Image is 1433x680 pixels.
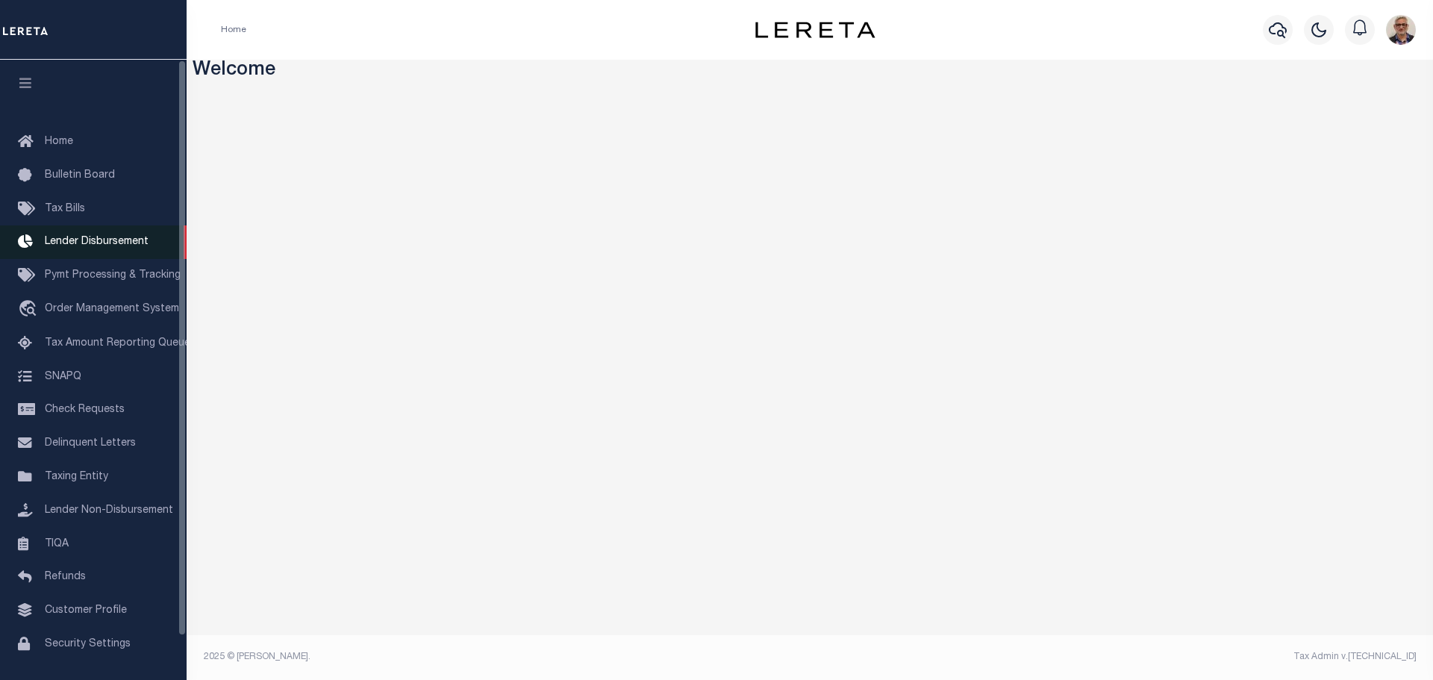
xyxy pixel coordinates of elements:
[45,371,81,381] span: SNAPQ
[45,137,73,147] span: Home
[45,304,179,314] span: Order Management System
[45,270,181,281] span: Pymt Processing & Tracking
[45,572,86,582] span: Refunds
[45,438,136,449] span: Delinquent Letters
[45,538,69,549] span: TIQA
[18,300,42,319] i: travel_explore
[45,605,127,616] span: Customer Profile
[45,338,190,349] span: Tax Amount Reporting Queue
[193,60,1428,83] h3: Welcome
[821,650,1417,664] div: Tax Admin v.[TECHNICAL_ID]
[193,650,811,664] div: 2025 © [PERSON_NAME].
[45,405,125,415] span: Check Requests
[45,204,85,214] span: Tax Bills
[45,639,131,649] span: Security Settings
[45,505,173,516] span: Lender Non-Disbursement
[45,472,108,482] span: Taxing Entity
[221,23,246,37] li: Home
[45,237,149,247] span: Lender Disbursement
[755,22,875,38] img: logo-dark.svg
[45,170,115,181] span: Bulletin Board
